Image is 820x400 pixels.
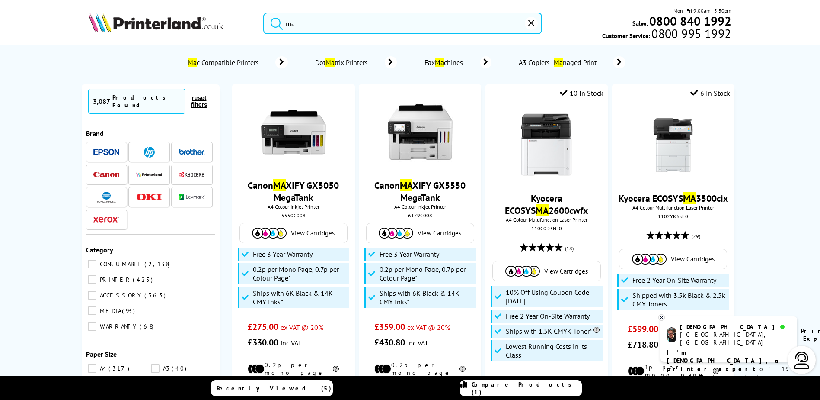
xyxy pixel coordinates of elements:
input: Search product or brand [263,13,542,34]
span: MEDIA [98,307,121,315]
input: CONSUMABLE 2,138 [88,260,96,268]
span: inc VAT [281,339,302,347]
a: DotMatrix Printers [314,56,397,68]
span: £359.00 [374,321,405,332]
a: FaxMachines [423,56,491,68]
span: Free 2 Year On-Site Warranty [632,276,716,284]
span: WARRANTY [98,323,139,330]
span: £599.00 [628,323,658,335]
b: I'm [DEMOGRAPHIC_DATA], a printer expert [667,348,781,373]
span: Sales: [632,19,648,27]
span: 40 [172,365,188,372]
input: MEDIA 93 [88,306,96,315]
span: inc VAT [407,339,428,347]
div: 5550C008 [239,212,348,219]
a: A3 Copiers -Managed Print [517,56,625,68]
span: 425 [133,276,155,284]
div: 6179C008 [365,212,475,219]
li: 0.2p per mono page [248,361,339,377]
a: Mac Compatible Printers [186,56,288,68]
img: Canon-GX5050-Front-Main-Small.jpg [261,100,326,165]
span: ACCESSORY [98,291,144,299]
a: View Cartridges [624,254,722,265]
input: PRINTER 425 [88,275,96,284]
span: Ships with 6K Black & 14K CMY Inks* [380,289,474,306]
img: Konica Minolta [97,192,116,203]
span: 68 [140,323,156,330]
img: Canon [93,172,119,177]
img: Epson [93,149,119,155]
a: Compare Products (1) [460,380,582,396]
input: WARRANTY 68 [88,322,96,331]
span: £718.80 [628,339,658,350]
span: Ships with 1.5K CMYK Toner* [506,327,600,335]
span: 2,138 [144,260,172,268]
button: reset filters [185,94,213,109]
span: 10% Off Using Coupon Code [DATE] [506,288,600,305]
mark: MA [683,192,696,204]
span: A4 Colour Multifunction Laser Printer [616,204,730,211]
a: Recently Viewed (5) [211,380,333,396]
span: A3 Copiers - naged Print [517,58,600,67]
span: Paper Size [86,350,117,358]
input: ACCESSORY 363 [88,291,96,300]
p: of 19 years! I can help you choose the right product [667,348,791,398]
span: Lowest Running Costs in its Class [506,342,600,359]
img: user-headset-light.svg [793,352,810,369]
span: (29) [692,228,700,245]
span: Free 3 Year Warranty [380,250,439,258]
span: PRINTER [98,276,132,284]
span: Dot trix Printers [314,58,372,67]
b: 0800 840 1992 [649,13,731,29]
span: Free 2 Year On-Site Warranty [506,312,590,320]
a: View Cartridges [244,228,343,239]
span: Free 3 Year Warranty [253,250,313,258]
span: View Cartridges [671,255,715,263]
mark: Ma [554,58,563,67]
img: OKI [136,194,162,201]
span: A4 Colour Multifunction Laser Printer [490,216,603,223]
input: A4 317 [88,364,96,373]
li: 1p per mono page [628,363,719,379]
span: Fax chines [423,58,467,67]
span: 3,087 [93,97,110,106]
span: A4 Colour Inkjet Printer [363,203,477,210]
a: View Cartridges [371,228,469,239]
div: 110C0D3NL0 [492,225,601,232]
img: Xerox [93,216,119,223]
span: A4 [98,365,108,372]
img: Kyocera-MA3500cix-Front-Small.jpg [641,113,705,177]
mark: MA [536,204,549,216]
img: Brother [179,149,205,155]
img: Printerland Logo [89,13,223,32]
mark: Ma [188,58,197,67]
span: 93 [122,307,137,315]
img: Cartridges [379,228,413,239]
img: kyocera-ma2600cwfx-main-large-small.jpg [514,113,579,177]
span: View Cartridges [544,267,588,275]
span: £275.00 [248,321,278,332]
span: View Cartridges [291,229,335,237]
div: [DEMOGRAPHIC_DATA] [680,323,790,331]
img: Cartridges [505,266,540,277]
span: Brand [86,129,104,138]
a: 0800 840 1992 [648,17,731,25]
span: (18) [565,240,574,257]
span: c Compatible Printers [186,58,262,67]
input: A3 40 [151,364,160,373]
span: £430.80 [374,337,405,348]
img: chris-livechat.png [667,327,676,342]
span: Ships with 6K Black & 14K CMY Inks* [253,289,347,306]
span: Category [86,245,113,254]
span: 317 [108,365,131,372]
img: Printerland [136,172,162,177]
span: 0.2p per Mono Page, 0.7p per Colour Page* [380,265,474,282]
img: Lexmark [179,194,205,200]
div: 1102YK3NL0 [619,213,728,219]
img: HP [144,147,155,158]
img: Cartridges [632,254,667,265]
li: 0.2p per mono page [374,361,466,377]
span: CONSUMABLE [98,260,144,268]
a: CanonMAXIFY GX5550 MegaTank [374,179,466,203]
div: Products Found [112,94,181,109]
